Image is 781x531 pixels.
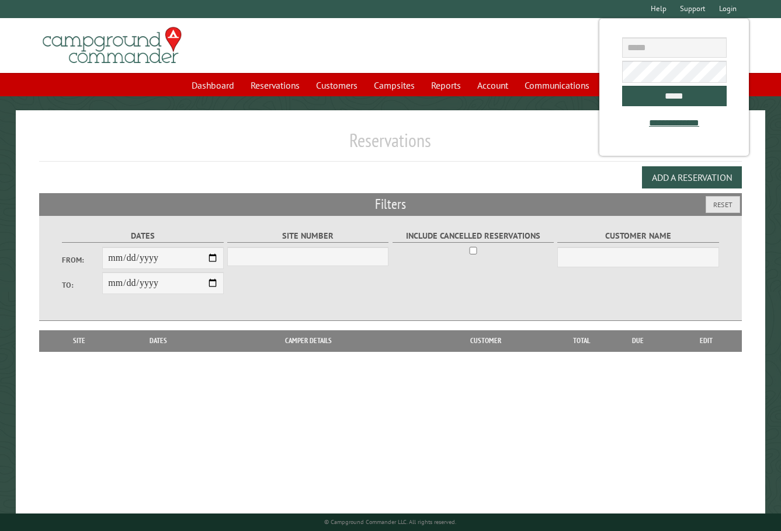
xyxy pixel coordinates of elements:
[45,330,113,351] th: Site
[470,74,515,96] a: Account
[518,74,596,96] a: Communications
[605,330,671,351] th: Due
[39,129,742,161] h1: Reservations
[62,254,102,265] label: From:
[39,23,185,68] img: Campground Commander
[324,518,456,526] small: © Campground Commander LLC. All rights reserved.
[244,74,307,96] a: Reservations
[62,229,223,243] label: Dates
[393,229,554,243] label: Include Cancelled Reservations
[227,229,388,243] label: Site Number
[424,74,468,96] a: Reports
[62,280,102,291] label: To:
[413,330,558,351] th: Customer
[113,330,203,351] th: Dates
[309,74,365,96] a: Customers
[367,74,422,96] a: Campsites
[558,330,605,351] th: Total
[557,229,718,243] label: Customer Name
[185,74,241,96] a: Dashboard
[203,330,413,351] th: Camper Details
[671,330,742,351] th: Edit
[642,166,742,188] button: Add a Reservation
[706,196,740,213] button: Reset
[39,193,742,215] h2: Filters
